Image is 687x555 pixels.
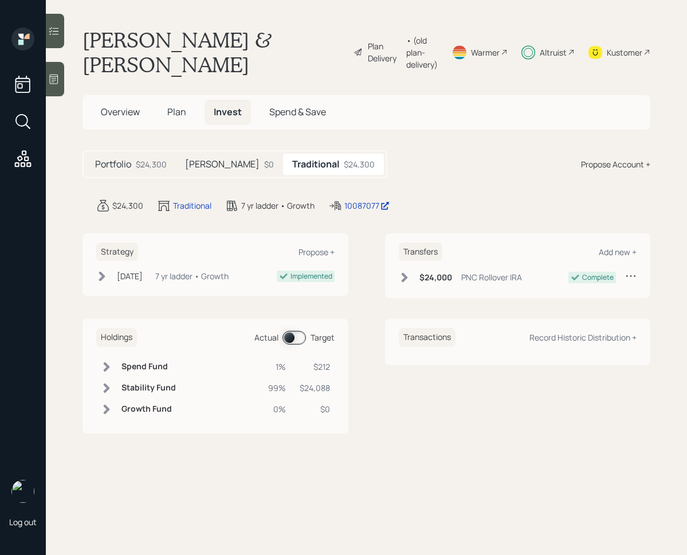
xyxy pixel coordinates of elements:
div: [DATE] [117,270,143,282]
div: 7 yr ladder • Growth [241,200,315,212]
h6: Spend Fund [121,362,176,372]
div: 99% [268,382,286,394]
h6: Transfers [399,243,442,261]
h6: Holdings [96,328,137,347]
div: Target [311,331,335,343]
div: $212 [300,361,330,373]
div: Traditional [173,200,211,212]
div: Propose Account + [581,158,650,170]
div: $24,300 [112,200,143,212]
div: Add new + [599,247,637,257]
img: retirable_logo.png [11,480,34,503]
h6: Strategy [96,243,138,261]
div: • (old plan-delivery) [406,34,438,71]
div: Propose + [299,247,335,257]
h6: Transactions [399,328,456,347]
div: 0% [268,403,286,415]
div: 1% [268,361,286,373]
div: $24,300 [136,158,167,170]
h5: [PERSON_NAME] [185,159,260,170]
h6: $24,000 [419,273,452,283]
div: $24,088 [300,382,330,394]
div: Warmer [471,46,500,58]
span: Plan [167,105,186,118]
div: $0 [264,158,274,170]
div: Complete [582,272,614,283]
div: Log out [9,517,37,527]
h5: Portfolio [95,159,131,170]
div: 7 yr ladder • Growth [155,270,229,282]
span: Spend & Save [269,105,326,118]
div: $0 [300,403,330,415]
div: PNC Rollover IRA [461,271,522,283]
h5: Traditional [292,159,339,170]
div: Altruist [540,46,567,58]
div: 10087077 [344,200,390,212]
h1: [PERSON_NAME] & [PERSON_NAME] [83,28,344,77]
div: Record Historic Distribution + [529,332,637,343]
div: Implemented [290,271,332,282]
div: Kustomer [607,46,642,58]
span: Overview [101,105,140,118]
div: Plan Delivery [368,40,401,64]
span: Invest [214,105,242,118]
h6: Stability Fund [121,383,176,393]
div: Actual [254,331,278,343]
h6: Growth Fund [121,404,176,414]
div: $24,300 [344,158,375,170]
